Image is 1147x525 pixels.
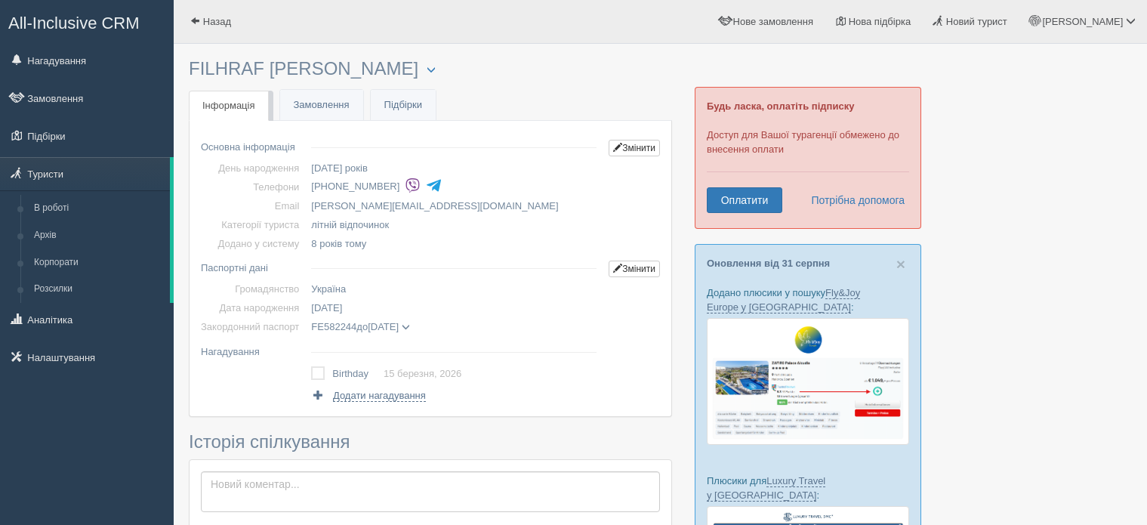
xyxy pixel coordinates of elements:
[201,337,305,361] td: Нагадування
[801,187,905,213] a: Потрібна допомога
[280,90,363,121] a: Замовлення
[609,261,660,277] a: Змінити
[202,100,255,111] span: Інформація
[203,16,231,27] span: Назад
[946,16,1007,27] span: Новий турист
[27,195,170,222] a: В роботі
[707,258,830,269] a: Оновлення від 31 серпня
[405,178,421,193] img: viber-colored.svg
[27,222,170,249] a: Архів
[609,140,660,156] a: Змінити
[368,321,399,332] span: [DATE]
[707,475,825,502] a: Luxury Travel у [GEOGRAPHIC_DATA]
[311,238,366,249] span: 8 років тому
[201,132,305,159] td: Основна інформація
[311,321,409,332] span: до
[426,178,442,193] img: telegram-colored-4375108.svg
[27,249,170,276] a: Корпорати
[8,14,140,32] span: All-Inclusive CRM
[189,59,672,79] h3: FILHRAF [PERSON_NAME]
[707,474,909,502] p: Плюсики для :
[707,187,782,213] a: Оплатити
[707,287,860,313] a: Fly&Joy Europe у [GEOGRAPHIC_DATA]
[896,256,905,272] button: Close
[733,16,813,27] span: Нове замовлення
[201,298,305,317] td: Дата народження
[311,321,356,332] span: FE582244
[1,1,173,42] a: All-Inclusive CRM
[201,279,305,298] td: Громадянство
[305,159,603,178] td: [DATE] років
[896,255,905,273] span: ×
[332,363,384,384] td: Birthday
[305,279,603,298] td: Україна
[707,286,909,314] p: Додано плюсики у пошуку :
[201,253,305,279] td: Паспортні дані
[707,318,909,445] img: fly-joy-de-proposal-crm-for-travel-agency.png
[384,368,461,379] a: 15 березня, 2026
[849,16,911,27] span: Нова підбірка
[707,100,854,112] b: Будь ласка, оплатіть підписку
[305,215,603,234] td: літній відпочинок
[201,317,305,336] td: Закордонний паспорт
[305,196,603,215] td: [PERSON_NAME][EMAIL_ADDRESS][DOMAIN_NAME]
[311,302,342,313] span: [DATE]
[311,388,425,403] a: Додати нагадування
[27,276,170,303] a: Розсилки
[201,159,305,178] td: День народження
[1042,16,1123,27] span: [PERSON_NAME]
[333,390,426,402] span: Додати нагадування
[201,196,305,215] td: Email
[201,215,305,234] td: Категорії туриста
[189,91,269,122] a: Інформація
[311,176,603,197] li: [PHONE_NUMBER]
[695,87,921,229] div: Доступ для Вашої турагенції обмежено до внесення оплати
[189,432,672,452] h3: Історія спілкування
[201,178,305,196] td: Телефони
[201,234,305,253] td: Додано у систему
[371,90,436,121] a: Підбірки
